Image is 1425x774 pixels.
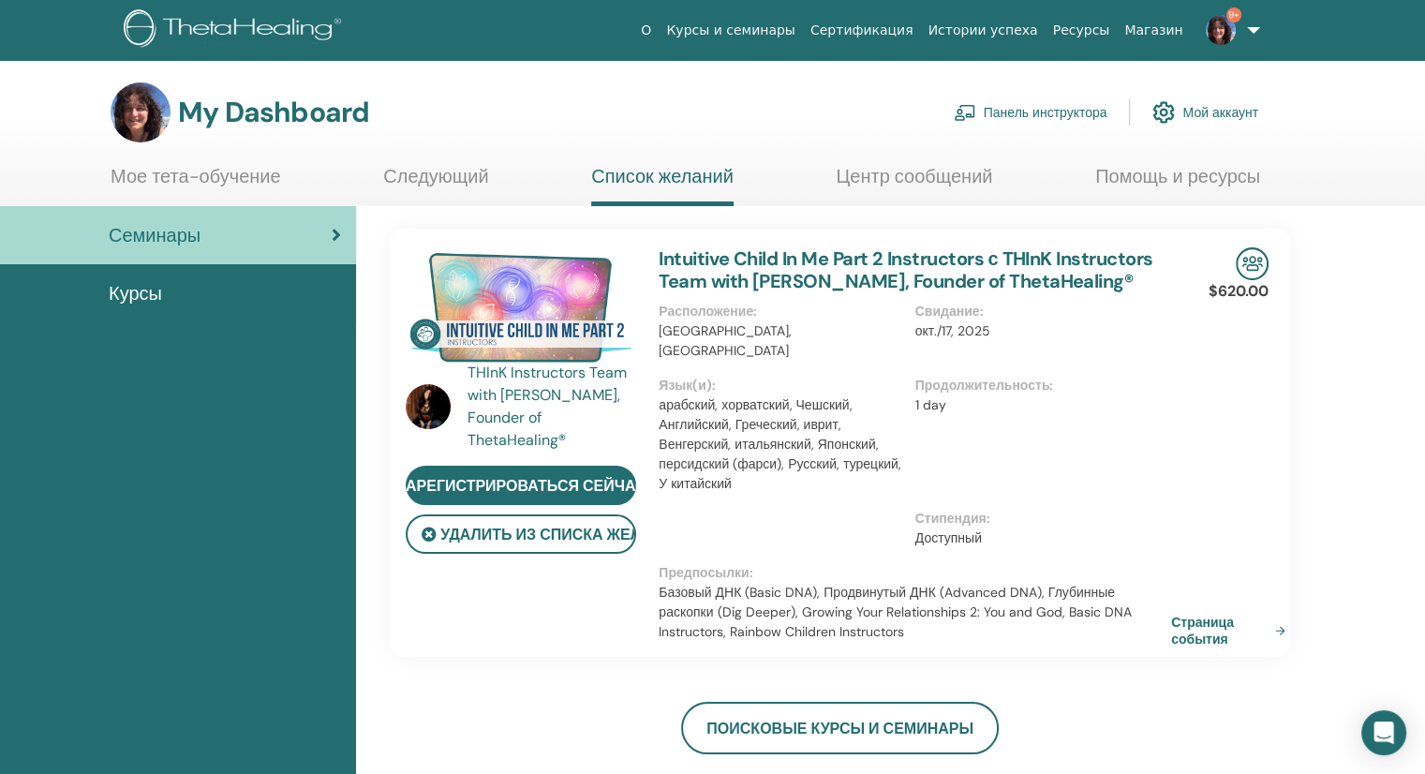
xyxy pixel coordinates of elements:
[383,165,488,201] a: Следующий
[124,9,348,52] img: logo.png
[406,514,636,554] button: Удалить из списка желаний
[1152,97,1175,128] img: cog.svg
[915,509,1160,528] p: Стипендия :
[659,302,903,321] p: Расположение :
[915,395,1160,415] p: 1 day
[109,279,162,307] span: Курсы
[111,165,281,201] a: Мое тета-обучение
[591,165,734,206] a: Список желаний
[659,246,1152,293] a: Intuitive Child In Me Part 2 Instructors с THInK Instructors Team with [PERSON_NAME], Founder of ...
[954,104,976,121] img: chalkboard-teacher.svg
[1206,15,1236,45] img: default.jpg
[406,384,451,429] img: default.jpg
[109,221,200,249] span: Семинары
[659,563,1171,583] p: Предпосылки :
[1209,280,1269,303] p: $620.00
[633,13,659,48] a: О
[681,702,999,754] a: Поисковые курсы и семинары
[659,376,903,395] p: Язык(и) :
[659,395,903,494] p: арабский, хорватский, Чешский, Английский, Греческий, иврит, Венгерский, итальянский, Японский, п...
[1361,710,1406,755] div: Open Intercom Messenger
[1236,247,1269,280] img: In-Person Seminar
[1095,165,1260,201] a: Помощь и ресурсы
[915,528,1160,548] p: Доступный
[836,165,992,201] a: Центр сообщений
[915,321,1160,341] p: окт./17, 2025
[1152,92,1258,133] a: Мой аккаунт
[803,13,921,48] a: Сертификация
[406,247,636,367] img: Intuitive Child In Me Part 2 Instructors
[396,476,646,496] span: зарегистрироваться сейчас
[406,466,636,505] a: зарегистрироваться сейчас
[659,583,1171,642] p: Базовый ДНК (Basic DNA), Продвинутый ДНК (Advanced DNA), Глубинные раскопки (Dig Deeper), Growing...
[659,13,803,48] a: Курсы и семинары
[921,13,1046,48] a: Истории успеха
[1117,13,1190,48] a: Магазин
[915,302,1160,321] p: Свидание :
[659,321,903,361] p: [GEOGRAPHIC_DATA], [GEOGRAPHIC_DATA]
[1226,7,1241,22] span: 9+
[178,96,369,129] h3: My Dashboard
[1046,13,1118,48] a: Ресурсы
[468,362,641,452] a: THInK Instructors Team with [PERSON_NAME], Founder of ThetaHealing®
[915,376,1160,395] p: Продолжительность :
[954,92,1107,133] a: Панель инструктора
[1171,614,1293,647] a: Страница события
[111,82,171,142] img: default.jpg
